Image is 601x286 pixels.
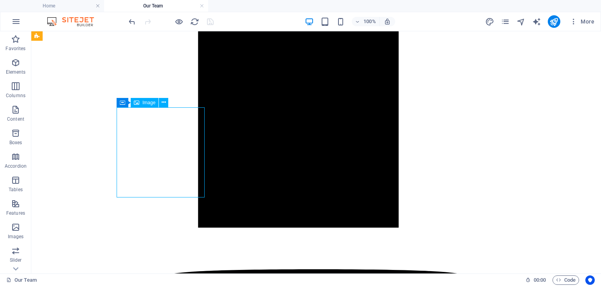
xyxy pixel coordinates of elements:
button: 100% [352,17,380,26]
i: Undo: Change padding (Ctrl+Z) [128,17,137,26]
p: Tables [9,186,23,193]
h4: Our Team [104,2,208,10]
span: : [539,277,540,283]
a: Click to cancel selection. Double-click to open Pages [6,275,37,285]
button: design [485,17,495,26]
i: Pages (Ctrl+Alt+S) [501,17,510,26]
p: Boxes [9,139,22,146]
p: Accordion [5,163,27,169]
button: More [567,15,597,28]
button: pages [501,17,510,26]
button: text_generator [532,17,542,26]
h6: Session time [525,275,546,285]
img: Editor Logo [45,17,104,26]
i: Design (Ctrl+Alt+Y) [485,17,494,26]
p: Columns [6,92,25,99]
p: Favorites [5,45,25,52]
button: Usercentrics [585,275,595,285]
span: More [570,18,594,25]
i: Navigator [516,17,525,26]
button: publish [548,15,560,28]
p: Content [7,116,24,122]
p: Slider [10,257,22,263]
button: reload [190,17,199,26]
button: navigator [516,17,526,26]
span: Code [556,275,576,285]
p: Elements [6,69,26,75]
span: 00 00 [534,275,546,285]
button: undo [127,17,137,26]
p: Features [6,210,25,216]
span: Image [142,100,155,105]
p: Images [8,234,24,240]
button: Code [552,275,579,285]
h6: 100% [363,17,376,26]
i: On resize automatically adjust zoom level to fit chosen device. [384,18,391,25]
i: Reload page [190,17,199,26]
